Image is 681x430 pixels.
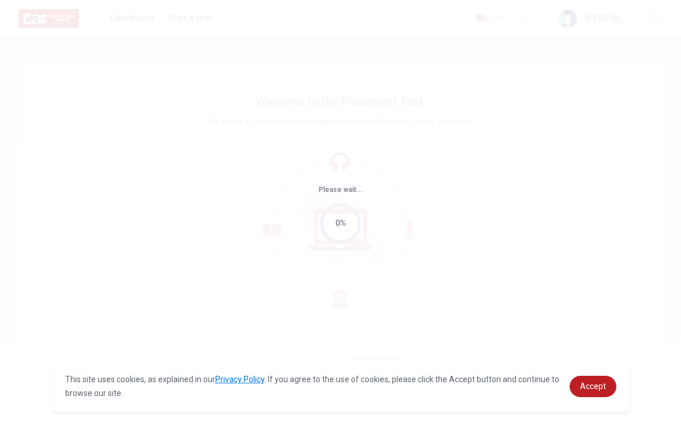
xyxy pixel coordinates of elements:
span: Accept [580,382,606,391]
a: Privacy Policy [215,375,264,384]
span: Please wait... [319,186,363,194]
div: 0% [335,217,346,230]
span: This site uses cookies, as explained in our . If you agree to the use of cookies, please click th... [65,375,559,398]
a: dismiss cookie message [570,376,616,397]
div: cookieconsent [51,361,630,412]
